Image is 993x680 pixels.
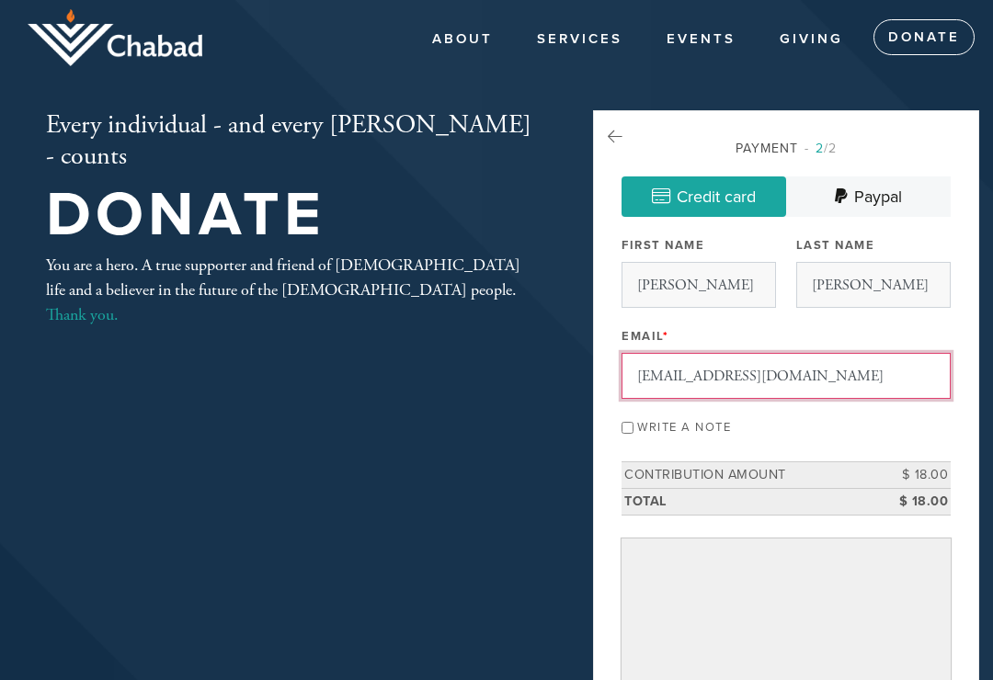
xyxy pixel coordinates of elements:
[637,420,731,435] label: Write a note
[46,253,533,327] div: You are a hero. A true supporter and friend of [DEMOGRAPHIC_DATA] life and a believer in the futu...
[663,329,669,344] span: This field is required.
[766,22,857,57] a: Giving
[816,141,824,156] span: 2
[786,176,951,217] a: Paypal
[622,462,868,489] td: Contribution Amount
[796,237,875,254] label: Last Name
[873,19,975,56] a: Donate
[868,488,951,515] td: $ 18.00
[868,462,951,489] td: $ 18.00
[523,22,636,57] a: Services
[46,304,118,325] a: Thank you.
[622,488,868,515] td: Total
[418,22,507,57] a: About
[622,139,951,158] div: Payment
[622,328,668,345] label: Email
[46,186,533,245] h1: Donate
[46,110,533,172] h2: Every individual - and every [PERSON_NAME] - counts
[28,9,202,66] img: logo_half.png
[622,176,786,217] a: Credit card
[622,237,704,254] label: First Name
[653,22,749,57] a: Events
[805,141,837,156] span: /2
